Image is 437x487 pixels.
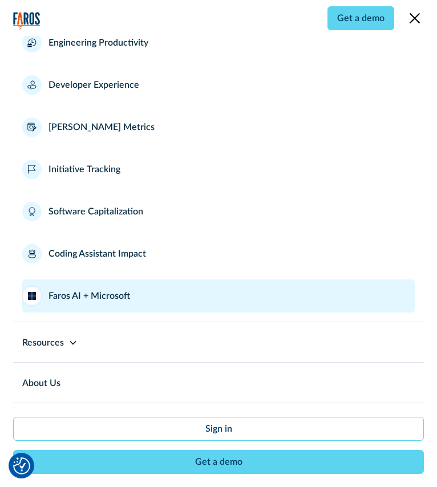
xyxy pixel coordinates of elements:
a: About Us [13,363,72,403]
div: Developer Experience [48,78,139,92]
a: Faros AI + Microsoft [22,279,415,313]
a: Developer Experience [22,68,415,102]
button: Cookie Settings [13,457,30,474]
a: [PERSON_NAME] Metrics [22,111,415,144]
div: Software Capitalization [48,205,143,218]
a: Get a demo [327,6,394,30]
a: Get a demo [13,450,424,474]
a: Software Capitalization [22,195,415,228]
img: Revisit consent button [13,457,30,474]
a: home [13,12,41,30]
div: Engineering Productivity [48,36,148,50]
div: menu [401,5,424,32]
div: Resources [13,322,424,362]
div: Coding Assistant Impact [48,247,146,261]
img: Logo of the analytics and reporting company Faros. [13,12,41,30]
div: [PERSON_NAME] Metrics [48,120,155,134]
div: Faros AI + Microsoft [48,289,130,303]
a: Engineering Productivity [22,26,415,59]
div: Resources [22,336,64,350]
a: Coding Assistant Impact [22,237,415,270]
a: Sign in [13,417,424,441]
div: Initiative Tracking [48,163,120,176]
a: Initiative Tracking [22,153,415,186]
